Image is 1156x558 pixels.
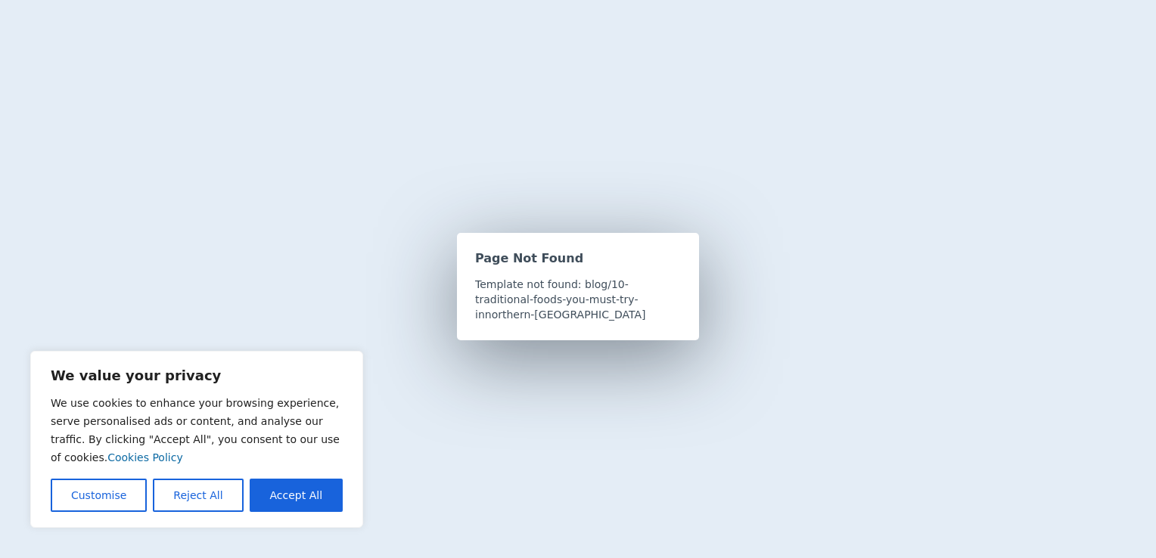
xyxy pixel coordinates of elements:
[51,394,343,467] p: We use cookies to enhance your browsing experience, serve personalised ads or content, and analys...
[51,367,343,385] p: We value your privacy
[51,479,147,512] button: Customise
[153,479,243,512] button: Reject All
[475,277,681,322] p: Template not found: blog/10-traditional-foods-you-must-try-innorthern-[GEOGRAPHIC_DATA]
[107,451,183,463] a: Cookies Policy
[30,351,363,528] div: We value your privacy
[250,479,343,512] button: Accept All
[475,251,681,266] h2: Page Not Found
